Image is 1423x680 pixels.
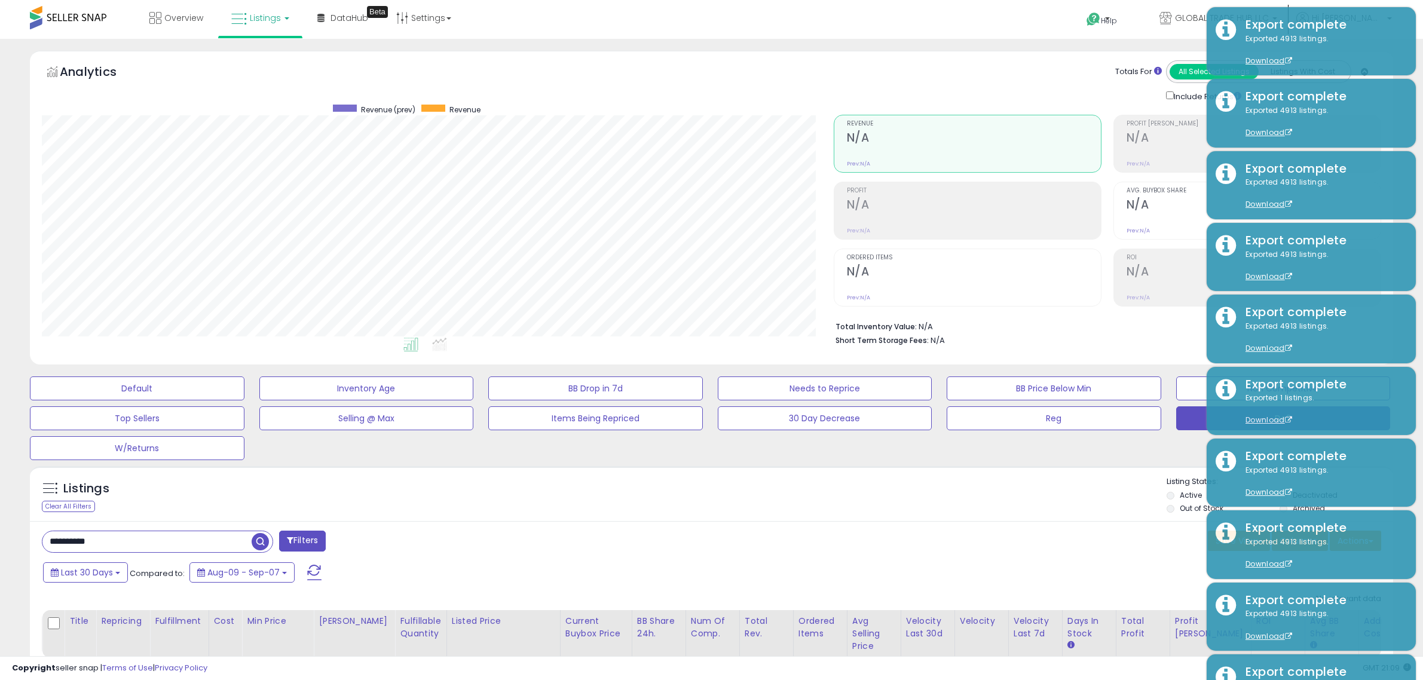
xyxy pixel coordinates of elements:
[718,376,932,400] button: Needs to Reprice
[250,12,281,24] span: Listings
[1293,503,1325,513] label: Archived
[1101,16,1117,26] span: Help
[1237,88,1407,105] div: Export complete
[1245,559,1292,569] a: Download
[1237,304,1407,321] div: Export complete
[63,480,109,497] h5: Listings
[449,105,481,115] span: Revenue
[1127,294,1150,301] small: Prev: N/A
[836,335,929,345] b: Short Term Storage Fees:
[637,615,681,640] div: BB Share 24h.
[718,406,932,430] button: 30 Day Decrease
[1067,615,1111,640] div: Days In Stock
[1127,227,1150,234] small: Prev: N/A
[847,255,1101,261] span: Ordered Items
[691,615,735,640] div: Num of Comp.
[1237,608,1407,642] div: Exported 4913 listings.
[1245,631,1292,641] a: Download
[847,227,870,234] small: Prev: N/A
[1245,199,1292,209] a: Download
[247,615,308,627] div: Min Price
[1127,121,1381,127] span: Profit [PERSON_NAME]
[214,615,237,627] div: Cost
[1245,56,1292,66] a: Download
[947,376,1161,400] button: BB Price Below Min
[1115,66,1162,78] div: Totals For
[847,160,870,167] small: Prev: N/A
[906,615,950,640] div: Velocity Last 30d
[42,501,95,512] div: Clear All Filters
[400,615,441,640] div: Fulfillable Quantity
[1237,448,1407,465] div: Export complete
[1176,406,1391,430] button: De2
[155,615,203,627] div: Fulfillment
[1237,249,1407,283] div: Exported 4913 listings.
[1170,64,1259,79] button: All Selected Listings
[852,615,896,653] div: Avg Selling Price
[1127,255,1381,261] span: ROI
[847,198,1101,214] h2: N/A
[1176,376,1391,400] button: Non Competitive
[1180,490,1202,500] label: Active
[259,376,474,400] button: Inventory Age
[1175,12,1269,24] span: GLOBAL TRADE HUB LLC
[101,615,145,627] div: Repricing
[30,436,244,460] button: W/Returns
[1086,12,1101,27] i: Get Help
[102,662,153,673] a: Terms of Use
[1014,615,1057,640] div: Velocity Last 7d
[565,615,627,640] div: Current Buybox Price
[279,531,326,552] button: Filters
[847,131,1101,147] h2: N/A
[1167,476,1393,488] p: Listing States:
[452,615,555,627] div: Listed Price
[330,12,368,24] span: DataHub
[931,335,945,346] span: N/A
[1157,89,1256,103] div: Include Returns
[30,376,244,400] button: Default
[847,188,1101,194] span: Profit
[1245,487,1292,497] a: Download
[60,63,140,83] h5: Analytics
[189,562,295,583] button: Aug-09 - Sep-07
[1237,33,1407,67] div: Exported 4913 listings.
[1245,343,1292,353] a: Download
[947,406,1161,430] button: Reg
[1237,177,1407,210] div: Exported 4913 listings.
[43,562,128,583] button: Last 30 Days
[130,568,185,579] span: Compared to:
[1237,105,1407,139] div: Exported 4913 listings.
[798,615,842,640] div: Ordered Items
[1175,615,1246,640] div: Profit [PERSON_NAME]
[259,406,474,430] button: Selling @ Max
[1077,3,1140,39] a: Help
[836,318,1372,333] li: N/A
[155,662,207,673] a: Privacy Policy
[1245,127,1292,137] a: Download
[1245,271,1292,281] a: Download
[1121,615,1165,640] div: Total Profit
[847,294,870,301] small: Prev: N/A
[488,376,703,400] button: BB Drop in 7d
[1127,265,1381,281] h2: N/A
[1237,321,1407,354] div: Exported 4913 listings.
[69,615,91,627] div: Title
[960,615,1003,627] div: Velocity
[836,321,917,332] b: Total Inventory Value:
[488,406,703,430] button: Items Being Repriced
[1067,640,1075,651] small: Days In Stock.
[1127,188,1381,194] span: Avg. Buybox Share
[367,6,388,18] div: Tooltip anchor
[1237,537,1407,570] div: Exported 4913 listings.
[164,12,203,24] span: Overview
[1127,131,1381,147] h2: N/A
[847,265,1101,281] h2: N/A
[12,662,56,673] strong: Copyright
[1237,160,1407,177] div: Export complete
[1237,592,1407,609] div: Export complete
[61,566,113,578] span: Last 30 Days
[1237,519,1407,537] div: Export complete
[1237,376,1407,393] div: Export complete
[1237,16,1407,33] div: Export complete
[745,615,788,640] div: Total Rev.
